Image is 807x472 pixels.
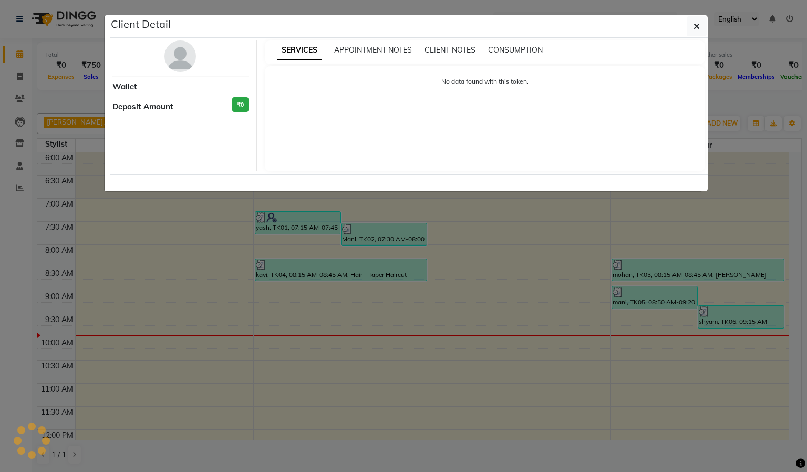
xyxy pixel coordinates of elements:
[112,101,173,113] span: Deposit Amount
[275,77,695,86] p: No data found with this token.
[277,41,322,60] span: SERVICES
[334,45,412,55] span: APPOINTMENT NOTES
[232,97,249,112] h3: ₹0
[111,16,171,32] h5: Client Detail
[488,45,543,55] span: CONSUMPTION
[425,45,475,55] span: CLIENT NOTES
[112,81,137,93] span: Wallet
[164,40,196,72] img: avatar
